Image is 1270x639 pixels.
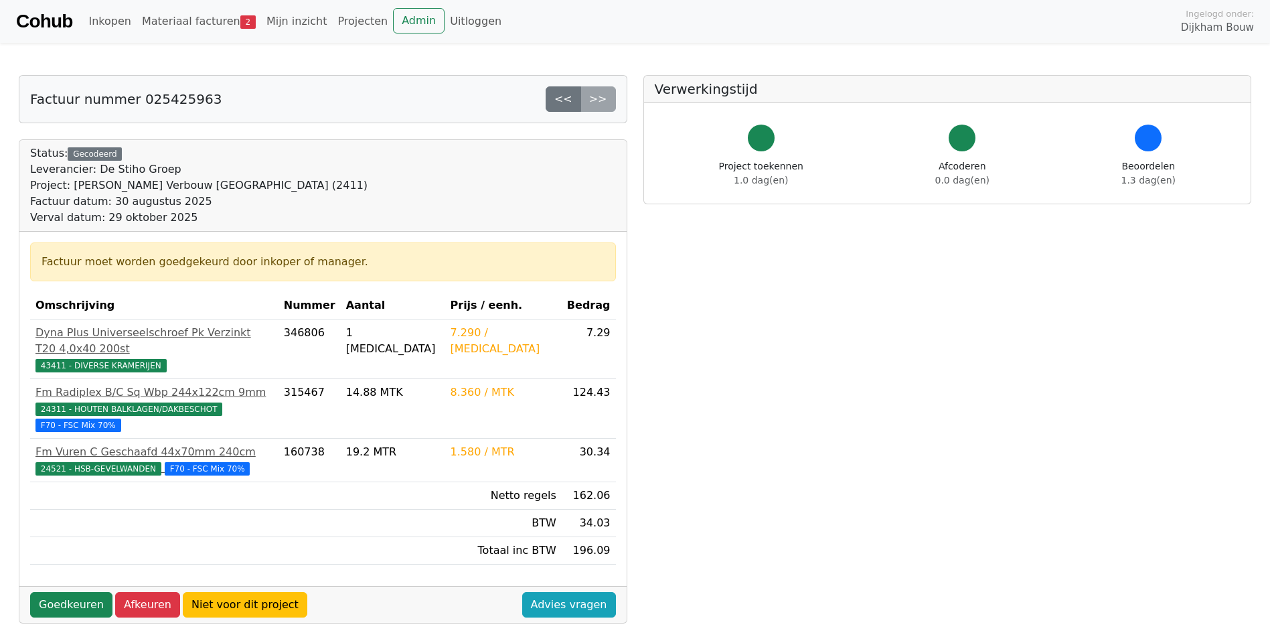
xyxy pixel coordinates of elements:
[30,194,368,210] div: Factuur datum: 30 augustus 2025
[137,8,261,35] a: Materiaal facturen2
[562,292,616,319] th: Bedrag
[83,8,136,35] a: Inkopen
[1186,7,1254,20] span: Ingelogd onder:
[562,510,616,537] td: 34.03
[445,292,562,319] th: Prijs / eenh.
[341,292,445,319] th: Aantal
[165,462,250,476] span: F70 - FSC Mix 70%
[35,325,273,357] div: Dyna Plus Universeelschroef Pk Verzinkt T20 4,0x40 200st
[261,8,333,35] a: Mijn inzicht
[562,482,616,510] td: 162.06
[562,537,616,565] td: 196.09
[445,482,562,510] td: Netto regels
[655,81,1241,97] h5: Verwerkingstijd
[451,444,556,460] div: 1.580 / MTR
[562,379,616,439] td: 124.43
[279,439,341,482] td: 160738
[1121,175,1176,186] span: 1.3 dag(en)
[1181,20,1254,35] span: Dijkham Bouw
[30,210,368,226] div: Verval datum: 29 oktober 2025
[451,325,556,357] div: 7.290 / [MEDICAL_DATA]
[522,592,616,618] a: Advies vragen
[393,8,445,33] a: Admin
[734,175,788,186] span: 1.0 dag(en)
[30,292,279,319] th: Omschrijving
[346,325,440,357] div: 1 [MEDICAL_DATA]
[42,254,605,270] div: Factuur moet worden goedgekeurd door inkoper of manager.
[240,15,256,29] span: 2
[30,592,112,618] a: Goedkeuren
[451,384,556,401] div: 8.360 / MTK
[30,177,368,194] div: Project: [PERSON_NAME] Verbouw [GEOGRAPHIC_DATA] (2411)
[35,419,121,432] span: F70 - FSC Mix 70%
[279,319,341,379] td: 346806
[279,379,341,439] td: 315467
[445,537,562,565] td: Totaal inc BTW
[562,319,616,379] td: 7.29
[35,444,273,476] a: Fm Vuren C Geschaafd 44x70mm 240cm24521 - HSB-GEVELWANDEN F70 - FSC Mix 70%
[719,159,803,188] div: Project toekennen
[346,384,440,401] div: 14.88 MTK
[35,384,273,401] div: Fm Radiplex B/C Sq Wbp 244x122cm 9mm
[35,403,222,416] span: 24311 - HOUTEN BALKLAGEN/DAKBESCHOT
[445,8,507,35] a: Uitloggen
[35,325,273,373] a: Dyna Plus Universeelschroef Pk Verzinkt T20 4,0x40 200st43411 - DIVERSE KRAMERIJEN
[1121,159,1176,188] div: Beoordelen
[546,86,581,112] a: <<
[68,147,122,161] div: Gecodeerd
[30,145,368,226] div: Status:
[115,592,180,618] a: Afkeuren
[30,91,222,107] h5: Factuur nummer 025425963
[935,175,989,186] span: 0.0 dag(en)
[35,462,161,476] span: 24521 - HSB-GEVELWANDEN
[35,384,273,433] a: Fm Radiplex B/C Sq Wbp 244x122cm 9mm24311 - HOUTEN BALKLAGEN/DAKBESCHOT F70 - FSC Mix 70%
[346,444,440,460] div: 19.2 MTR
[332,8,393,35] a: Projecten
[35,359,167,372] span: 43411 - DIVERSE KRAMERIJEN
[30,161,368,177] div: Leverancier: De Stiho Groep
[35,444,273,460] div: Fm Vuren C Geschaafd 44x70mm 240cm
[279,292,341,319] th: Nummer
[183,592,307,618] a: Niet voor dit project
[935,159,989,188] div: Afcoderen
[16,5,72,38] a: Cohub
[562,439,616,482] td: 30.34
[445,510,562,537] td: BTW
